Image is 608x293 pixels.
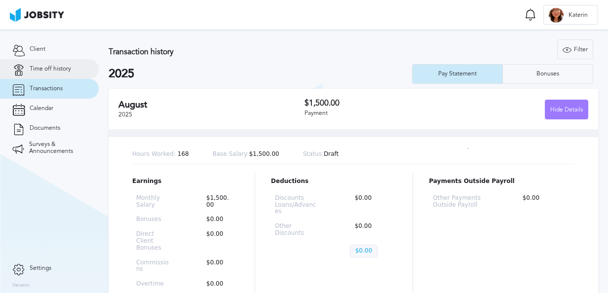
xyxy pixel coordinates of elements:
[429,178,574,185] p: Payments Outside Payroll
[557,39,593,59] button: Filter
[30,46,45,53] span: Client
[213,151,279,158] p: $1,500.00
[10,8,64,22] img: ab4bad089aa723f57921c736e9817d99.png
[132,178,239,185] p: Earnings
[304,99,446,108] h3: $1,500.00
[502,64,593,84] button: Bonuses
[118,100,304,110] h2: August
[132,150,176,157] span: Hours Worked:
[545,100,588,119] button: Hide Details
[558,40,593,60] div: Filter
[136,281,170,288] p: Overtime
[109,47,373,56] h3: Transaction history
[433,195,486,209] p: Other Payments Outside Payroll
[136,259,170,273] p: Commissions
[12,283,31,289] label: Version:
[118,111,132,118] span: 2025
[136,216,170,223] p: Bonuses
[201,216,235,223] p: $0.00
[136,195,170,209] p: Monthly Salary
[304,110,446,117] div: Payment
[29,141,86,155] span: Surveys & Announcements
[109,67,412,81] h2: 2025
[275,223,318,237] p: Other Discounts
[201,195,235,209] p: $1,500.00
[350,245,378,257] p: $0.00
[303,150,324,157] span: Status:
[30,125,60,132] span: Documents
[30,66,71,73] span: Time off history
[201,281,235,288] p: $0.00
[350,223,393,237] p: $0.00
[30,85,63,92] span: Transactions
[433,71,482,77] div: Pay Statement
[201,259,235,273] p: $0.00
[213,150,249,157] span: Base Salary:
[549,8,564,23] div: K
[201,231,235,251] p: $0.00
[543,5,598,25] button: KKaterin
[532,71,564,77] div: Bonuses
[275,195,318,215] p: Discounts Loans/Advances
[412,64,502,84] button: Pay Statement
[30,265,51,272] span: Settings
[30,105,53,112] span: Calendar
[350,195,393,215] p: $0.00
[545,100,588,120] div: Hide Details
[271,178,397,185] p: Deductions
[564,12,593,19] span: Katerin
[132,151,189,158] p: 168
[136,231,170,251] p: Direct Client Bonuses
[518,195,570,209] p: $0.00
[303,151,339,158] p: Draft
